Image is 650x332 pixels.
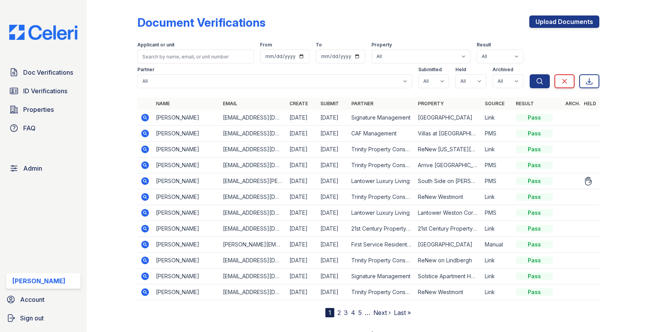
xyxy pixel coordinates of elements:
[3,25,84,40] img: CE_Logo_Blue-a8612792a0a2168367f1c8372b55b34899dd931a85d93a1a3d3e32e68fde9ad4.png
[153,253,219,269] td: [PERSON_NAME]
[220,269,286,284] td: [EMAIL_ADDRESS][DOMAIN_NAME]
[3,292,84,307] a: Account
[153,189,219,205] td: [PERSON_NAME]
[12,276,65,286] div: [PERSON_NAME]
[6,102,80,117] a: Properties
[317,126,348,142] td: [DATE]
[358,309,362,317] a: 5
[220,221,286,237] td: [EMAIL_ADDRESS][DOMAIN_NAME]
[348,110,415,126] td: Signature Management
[317,189,348,205] td: [DATE]
[220,142,286,157] td: [EMAIL_ADDRESS][DOMAIN_NAME]
[6,83,80,99] a: ID Verifications
[477,42,491,48] label: Result
[153,173,219,189] td: [PERSON_NAME]
[6,161,80,176] a: Admin
[23,105,54,114] span: Properties
[286,253,317,269] td: [DATE]
[418,101,444,106] a: Property
[516,272,553,280] div: Pass
[137,67,154,73] label: Partner
[20,313,44,323] span: Sign out
[220,126,286,142] td: [EMAIL_ADDRESS][DOMAIN_NAME]
[317,269,348,284] td: [DATE]
[23,123,36,133] span: FAQ
[482,237,513,253] td: Manual
[373,309,391,317] a: Next ›
[286,205,317,221] td: [DATE]
[415,205,481,221] td: Lantower Weston Corners
[516,101,534,106] a: Result
[156,101,170,106] a: Name
[153,221,219,237] td: [PERSON_NAME]
[516,161,553,169] div: Pass
[220,253,286,269] td: [EMAIL_ADDRESS][DOMAIN_NAME]
[482,205,513,221] td: PMS
[415,253,481,269] td: ReNew on Lindbergh
[482,110,513,126] td: Link
[529,15,599,28] a: Upload Documents
[317,221,348,237] td: [DATE]
[286,157,317,173] td: [DATE]
[286,110,317,126] td: [DATE]
[371,42,392,48] label: Property
[153,142,219,157] td: [PERSON_NAME]
[220,157,286,173] td: [EMAIL_ADDRESS][DOMAIN_NAME]
[23,68,73,77] span: Doc Verifications
[260,42,272,48] label: From
[516,288,553,296] div: Pass
[286,221,317,237] td: [DATE]
[220,110,286,126] td: [EMAIL_ADDRESS][DOMAIN_NAME]
[415,126,481,142] td: Villas at [GEOGRAPHIC_DATA]
[348,269,415,284] td: Signature Management
[565,101,580,106] a: Arch.
[348,205,415,221] td: Lantower Luxury Living
[286,142,317,157] td: [DATE]
[516,257,553,264] div: Pass
[6,120,80,136] a: FAQ
[365,308,370,317] span: …
[153,237,219,253] td: [PERSON_NAME]
[153,126,219,142] td: [PERSON_NAME]
[351,309,355,317] a: 4
[516,193,553,201] div: Pass
[153,205,219,221] td: [PERSON_NAME]
[317,157,348,173] td: [DATE]
[482,173,513,189] td: PMS
[317,284,348,300] td: [DATE]
[317,173,348,189] td: [DATE]
[455,67,466,73] label: Held
[415,173,481,189] td: South Side on [PERSON_NAME]
[220,205,286,221] td: [EMAIL_ADDRESS][DOMAIN_NAME]
[337,309,341,317] a: 2
[137,42,174,48] label: Applicant or unit
[325,308,334,317] div: 1
[220,237,286,253] td: [PERSON_NAME][EMAIL_ADDRESS][PERSON_NAME][DOMAIN_NAME]
[153,110,219,126] td: [PERSON_NAME]
[286,189,317,205] td: [DATE]
[344,309,348,317] a: 3
[223,101,237,106] a: Email
[316,42,322,48] label: To
[415,110,481,126] td: [GEOGRAPHIC_DATA]
[286,173,317,189] td: [DATE]
[317,110,348,126] td: [DATE]
[348,142,415,157] td: Trinity Property Consultants
[153,157,219,173] td: [PERSON_NAME]
[20,295,44,304] span: Account
[137,15,265,29] div: Document Verifications
[137,50,253,63] input: Search by name, email, or unit number
[6,65,80,80] a: Doc Verifications
[3,310,84,326] a: Sign out
[317,237,348,253] td: [DATE]
[415,221,481,237] td: 21st Century Property Management - JCAS
[348,126,415,142] td: CAF Management
[348,221,415,237] td: 21st Century Property Management
[516,130,553,137] div: Pass
[516,241,553,248] div: Pass
[415,157,481,173] td: Arrive [GEOGRAPHIC_DATA]
[482,157,513,173] td: PMS
[584,101,596,106] a: Held
[482,142,513,157] td: Link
